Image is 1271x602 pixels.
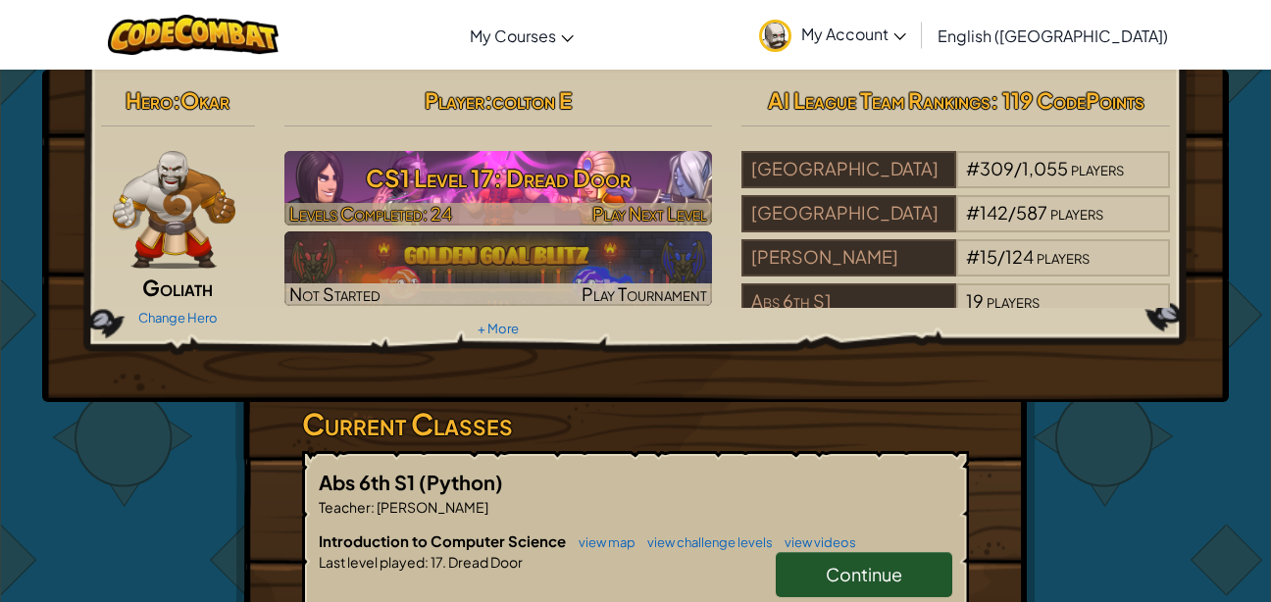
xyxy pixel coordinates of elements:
[425,86,484,114] span: Player
[741,214,1170,236] a: [GEOGRAPHIC_DATA]#142/587players
[289,282,381,305] span: Not Started
[987,289,1040,312] span: players
[319,498,371,516] span: Teacher
[928,9,1178,62] a: English ([GEOGRAPHIC_DATA])
[284,151,713,226] img: CS1 Level 17: Dread Door
[126,86,173,114] span: Hero
[371,498,375,516] span: :
[759,20,791,52] img: avatar
[741,258,1170,280] a: [PERSON_NAME]#15/124players
[302,402,969,446] h3: Current Classes
[741,151,955,188] div: [GEOGRAPHIC_DATA]
[980,245,997,268] span: 15
[741,195,955,232] div: [GEOGRAPHIC_DATA]
[1014,157,1022,179] span: /
[741,170,1170,192] a: [GEOGRAPHIC_DATA]#309/1,055players
[284,231,713,306] a: Not StartedPlay Tournament
[980,201,1008,224] span: 142
[419,470,503,494] span: (Python)
[938,25,1168,46] span: English ([GEOGRAPHIC_DATA])
[1022,157,1068,179] span: 1,055
[1008,201,1016,224] span: /
[478,321,519,336] a: + More
[997,245,1005,268] span: /
[801,24,906,44] span: My Account
[592,202,707,225] span: Play Next Level
[180,86,229,114] span: Okar
[966,245,980,268] span: #
[741,239,955,276] div: [PERSON_NAME]
[1005,245,1034,268] span: 124
[284,151,713,226] a: Play Next Level
[741,302,1170,325] a: Abs 6th S119players
[319,553,425,571] span: Last level played
[138,310,218,326] a: Change Hero
[284,231,713,306] img: Golden Goal
[637,534,773,550] a: view challenge levels
[470,25,556,46] span: My Courses
[492,86,572,114] span: colton E
[826,563,902,585] span: Continue
[1037,245,1090,268] span: players
[966,157,980,179] span: #
[980,157,1014,179] span: 309
[142,274,213,301] span: Goliath
[173,86,180,114] span: :
[1016,201,1047,224] span: 587
[425,553,429,571] span: :
[966,289,984,312] span: 19
[768,86,991,114] span: AI League Team Rankings
[319,531,569,550] span: Introduction to Computer Science
[460,9,584,62] a: My Courses
[319,470,419,494] span: Abs 6th S1
[966,201,980,224] span: #
[775,534,856,550] a: view videos
[582,282,707,305] span: Play Tournament
[446,553,523,571] span: Dread Door
[749,4,916,66] a: My Account
[429,553,446,571] span: 17.
[108,15,280,55] img: CodeCombat logo
[113,151,235,269] img: goliath-pose.png
[991,86,1144,114] span: : 119 CodePoints
[484,86,492,114] span: :
[289,202,452,225] span: Levels Completed: 24
[284,156,713,200] h3: CS1 Level 17: Dread Door
[741,283,955,321] div: Abs 6th S1
[375,498,488,516] span: [PERSON_NAME]
[1071,157,1124,179] span: players
[1050,201,1103,224] span: players
[569,534,635,550] a: view map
